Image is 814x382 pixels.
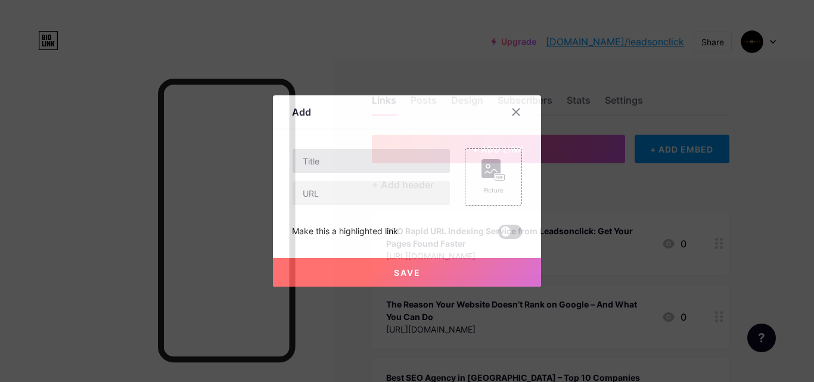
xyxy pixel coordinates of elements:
div: Picture [481,186,505,195]
span: Save [394,268,421,278]
input: Title [293,149,450,173]
div: Add [292,105,311,119]
button: Save [273,258,541,287]
div: Make this a highlighted link [292,225,398,239]
input: URL [293,181,450,205]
